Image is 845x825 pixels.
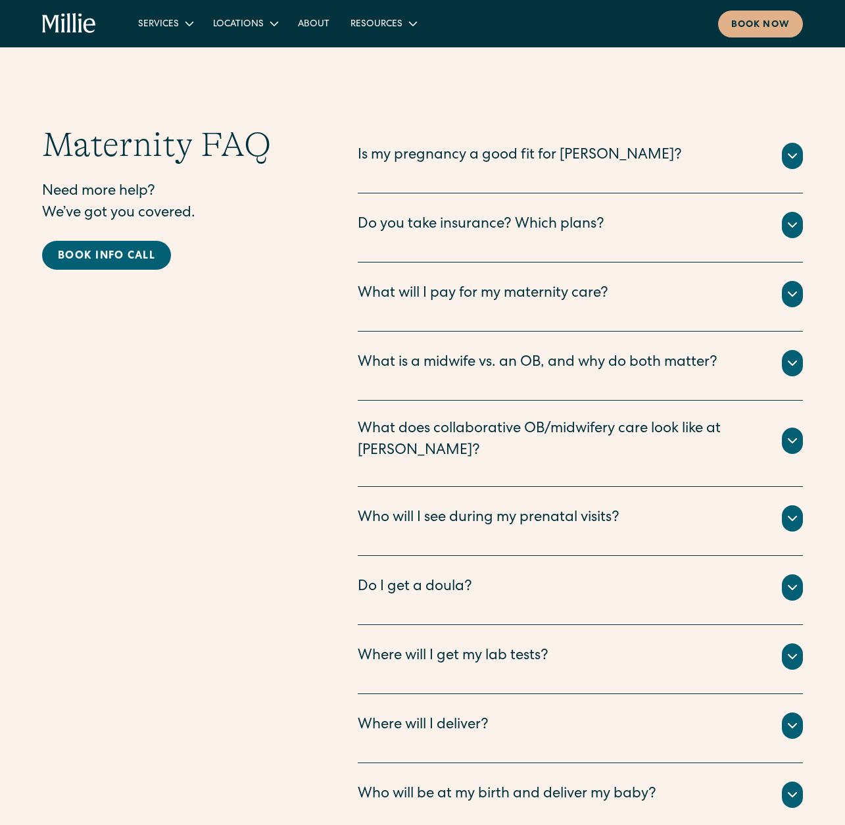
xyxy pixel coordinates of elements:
[358,508,619,530] div: Who will I see during my prenatal visits?
[42,241,171,270] a: Book info call
[203,12,287,34] div: Locations
[358,715,489,737] div: Where will I deliver?
[138,18,179,32] div: Services
[358,577,472,599] div: Do I get a doula?
[42,124,305,165] h2: Maternity FAQ
[42,13,96,34] a: home
[340,12,426,34] div: Resources
[128,12,203,34] div: Services
[358,784,656,806] div: Who will be at my birth and deliver my baby?
[58,249,155,264] div: Book info call
[213,18,264,32] div: Locations
[358,284,608,305] div: What will I pay for my maternity care?
[731,18,790,32] div: Book now
[358,214,604,236] div: Do you take insurance? Which plans?
[718,11,803,37] a: Book now
[358,145,682,167] div: Is my pregnancy a good fit for [PERSON_NAME]?
[358,419,766,463] div: What does collaborative OB/midwifery care look like at [PERSON_NAME]?
[358,646,548,668] div: Where will I get my lab tests?
[358,353,717,374] div: What is a midwife vs. an OB, and why do both matter?
[287,12,340,34] a: About
[350,18,402,32] div: Resources
[42,182,305,225] p: Need more help? We’ve got you covered.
